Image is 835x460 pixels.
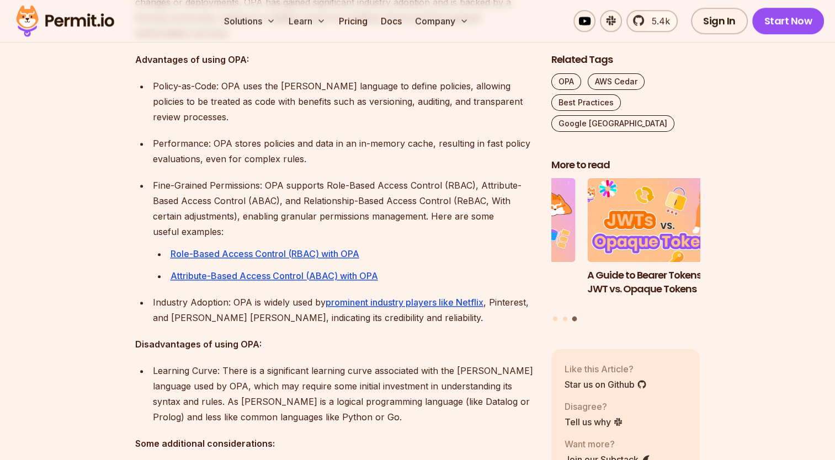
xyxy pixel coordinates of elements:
button: Learn [284,10,330,32]
button: Go to slide 1 [553,317,557,321]
p: Fine-Grained Permissions: OPA supports Role-Based Access Control (RBAC), Attribute-Based Access C... [153,178,534,239]
div: Learning Curve: There is a significant learning curve associated with the [PERSON_NAME] language ... [153,363,534,425]
a: Attribute-Based Access Control (ABAC) with OPA [171,270,378,281]
a: Tell us why [565,415,623,429]
h2: More to read [551,158,700,172]
li: 3 of 3 [587,179,736,310]
li: 2 of 3 [427,179,576,310]
button: Go to slide 3 [572,317,577,322]
a: Role-Based Access Control (RBAC) with OPA [171,248,359,259]
a: AWS Cedar [588,73,645,90]
a: 5.4k [626,10,678,32]
span: 5.4k [645,14,670,28]
a: Sign In [691,8,748,34]
button: Company [411,10,473,32]
strong: Some additional considerations: [135,438,275,449]
a: Docs [376,10,406,32]
button: Solutions [220,10,280,32]
a: OPA [551,73,581,90]
p: Policy-as-Code: OPA uses the [PERSON_NAME] language to define policies, allowing policies to be t... [153,78,534,125]
p: Like this Article? [565,362,647,376]
strong: Advantages of using OPA: [135,54,249,65]
strong: Disadvantages of using OPA: [135,339,262,350]
h2: Related Tags [551,53,700,67]
img: Permit logo [11,2,119,40]
p: Disagree? [565,400,623,413]
img: A Guide to Bearer Tokens: JWT vs. Opaque Tokens [587,179,736,263]
p: Performance: OPA stores policies and data in an in-memory cache, resulting in fast policy evaluat... [153,136,534,167]
a: Policy-Based Access Control (PBAC) Isn’t as Great as You ThinkPolicy-Based Access Control (PBAC) ... [427,179,576,310]
div: Posts [551,179,700,323]
a: Star us on Github [565,378,647,391]
p: Want more? [565,437,651,451]
h3: Policy-Based Access Control (PBAC) Isn’t as Great as You Think [427,269,576,309]
a: Pricing [334,10,372,32]
h3: A Guide to Bearer Tokens: JWT vs. Opaque Tokens [587,269,736,296]
a: Google [GEOGRAPHIC_DATA] [551,115,674,132]
button: Go to slide 2 [563,317,567,321]
a: prominent industry players like Netflix [326,297,483,308]
p: Industry Adoption: OPA is widely used by , Pinterest, and [PERSON_NAME] [PERSON_NAME], indicating... [153,295,534,325]
a: Best Practices [551,94,621,111]
a: Start Now [752,8,825,34]
img: Policy-Based Access Control (PBAC) Isn’t as Great as You Think [427,179,576,263]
